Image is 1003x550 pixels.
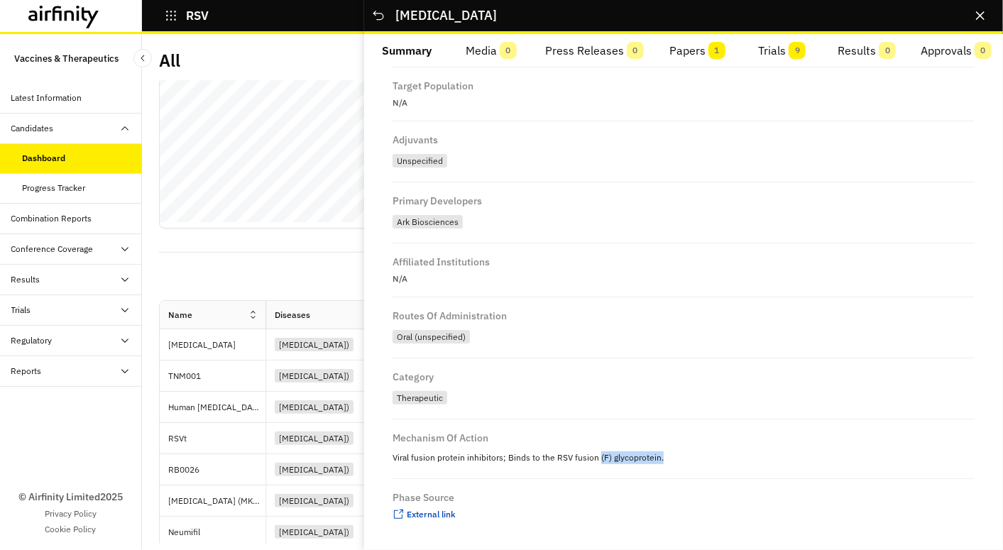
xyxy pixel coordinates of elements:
span: 1 [708,42,725,59]
div: Combination Reports [11,212,92,225]
div: Mechanism of Action [393,431,488,443]
div: Therapeutic [393,387,975,407]
div: Dashboard [23,152,66,165]
p: Viral fusion protein inhibitors; Binds to the RSV fusion (F) glycoprotein. [393,449,975,467]
button: Summary [364,34,449,68]
span: External link [407,509,456,519]
span: 0 [975,42,992,59]
button: Close Sidebar [133,49,152,67]
button: Results [825,34,909,68]
span: 0 [500,42,517,59]
div: Latest Information [11,92,82,104]
div: [MEDICAL_DATA]) [275,431,353,445]
div: Routes of Administration [393,309,507,321]
div: Results [11,273,40,286]
button: Media [449,34,533,68]
span: 9 [789,42,806,59]
p: RB0026 [168,463,265,477]
div: Target Population [393,79,473,91]
p: RSVt [168,431,265,446]
button: Trials [740,34,824,68]
div: Diseases [275,309,310,321]
button: Approvals [909,34,1003,68]
div: [MEDICAL_DATA]) [275,400,353,414]
div: Adjuvants [393,133,438,145]
a: External link [393,508,456,522]
div: Category [393,370,434,382]
div: Phase Source [393,490,454,502]
div: [MEDICAL_DATA]) [275,494,353,507]
div: Progress Tracker [23,182,86,194]
div: [MEDICAL_DATA]) [275,463,353,476]
p: © Airfinity Limited 2025 [18,490,123,505]
div: https://www.ncbi.nlm.nih.gov/pmc/articles/PMC10368966/ [393,508,975,522]
p: TNM001 [168,369,265,383]
span: 0 [627,42,644,59]
p: Human [MEDICAL_DATA] α1b (Kexing) [168,400,265,414]
div: Candidates [11,122,54,135]
div: Primary Developers [393,194,482,206]
div: Oral (unspecified) [393,326,975,346]
p: [MEDICAL_DATA] (MK-4482) [168,494,265,508]
div: Reports [11,365,42,378]
h2: All [159,50,180,71]
p: RSV [186,9,209,22]
div: Oral (unspecified) [393,330,470,343]
div: Conference Coverage [11,243,94,255]
button: Press Releases [534,34,655,68]
div: [MEDICAL_DATA]) [275,338,353,351]
a: Cookie Policy [45,523,97,536]
button: RSV [165,4,209,28]
div: Unspecified [393,150,975,170]
a: Privacy Policy [45,507,97,520]
p: [MEDICAL_DATA] [168,338,265,352]
span: 0 [879,42,896,59]
p: N/A [393,97,975,109]
div: Unspecified [393,154,447,167]
div: Affiliated Institutions [393,255,490,267]
p: Vaccines & Therapeutics [14,45,119,72]
div: Ark Biosciences [393,211,975,231]
button: Papers [655,34,740,68]
div: Therapeutic [393,391,447,405]
div: [MEDICAL_DATA]) [275,369,353,383]
div: Name [168,309,192,321]
div: Regulatory [11,334,53,347]
div: Trials [11,304,31,317]
div: [MEDICAL_DATA]) [275,525,353,539]
div: Ark Biosciences [393,215,463,229]
p: Neumifil [168,525,265,539]
p: N/A [393,273,975,285]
